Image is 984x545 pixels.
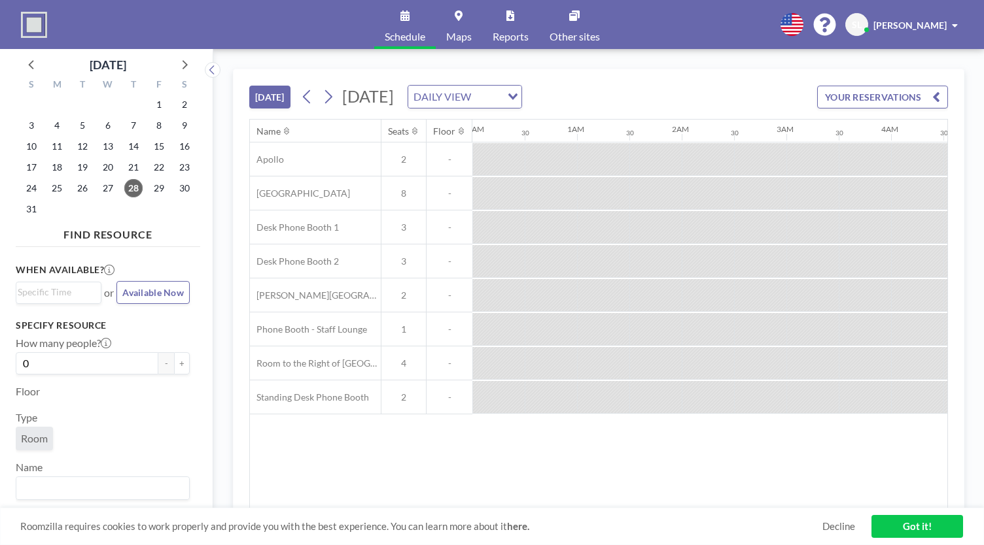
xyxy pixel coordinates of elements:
[411,88,474,105] span: DAILY VIEW
[19,77,44,94] div: S
[70,77,96,94] div: T
[44,77,70,94] div: M
[48,179,66,197] span: Monday, August 25, 2025
[21,432,48,445] span: Room
[146,77,171,94] div: F
[16,411,37,424] label: Type
[120,77,146,94] div: T
[73,116,92,135] span: Tuesday, August 5, 2025
[427,222,472,233] span: -
[150,158,168,176] span: Friday, August 22, 2025
[22,158,41,176] span: Sunday, August 17, 2025
[817,86,948,108] button: YOUR RESERVATIONS
[250,323,367,335] span: Phone Booth - Staff Lounge
[427,323,472,335] span: -
[250,289,381,301] span: [PERSON_NAME][GEOGRAPHIC_DATA]
[158,352,174,374] button: -
[381,357,426,369] span: 4
[475,88,500,105] input: Search for option
[99,179,117,197] span: Wednesday, August 27, 2025
[777,124,794,134] div: 3AM
[124,137,143,156] span: Thursday, August 14, 2025
[18,285,94,299] input: Search for option
[433,125,455,137] div: Floor
[463,124,484,134] div: 12AM
[342,86,394,106] span: [DATE]
[48,137,66,156] span: Monday, August 11, 2025
[175,95,194,114] span: Saturday, August 2, 2025
[507,520,529,532] a: here.
[22,179,41,197] span: Sunday, August 24, 2025
[427,289,472,301] span: -
[250,188,350,199] span: [GEOGRAPHIC_DATA]
[175,137,194,156] span: Saturday, August 16, 2025
[626,129,634,137] div: 30
[90,56,126,74] div: [DATE]
[388,125,409,137] div: Seats
[16,223,200,241] h4: FIND RESOURCE
[20,520,822,533] span: Roomzilla requires cookies to work properly and provide you with the best experience. You can lea...
[250,357,381,369] span: Room to the Right of [GEOGRAPHIC_DATA]
[493,31,529,42] span: Reports
[122,287,184,298] span: Available Now
[250,222,339,233] span: Desk Phone Booth 1
[171,77,197,94] div: S
[550,31,600,42] span: Other sites
[852,19,862,31] span: SL
[822,520,855,533] a: Decline
[427,256,472,267] span: -
[567,124,584,134] div: 1AM
[250,391,369,403] span: Standing Desk Phone Booth
[835,129,843,137] div: 30
[16,320,190,331] h3: Specify resource
[16,385,40,398] label: Floor
[672,124,689,134] div: 2AM
[871,515,963,538] a: Got it!
[427,391,472,403] span: -
[175,179,194,197] span: Saturday, August 30, 2025
[256,125,281,137] div: Name
[22,137,41,156] span: Sunday, August 10, 2025
[381,323,426,335] span: 1
[250,256,339,267] span: Desk Phone Booth 2
[381,222,426,233] span: 3
[873,20,947,31] span: [PERSON_NAME]
[731,129,739,137] div: 30
[124,179,143,197] span: Thursday, August 28, 2025
[881,124,898,134] div: 4AM
[96,77,121,94] div: W
[175,116,194,135] span: Saturday, August 9, 2025
[427,188,472,199] span: -
[99,158,117,176] span: Wednesday, August 20, 2025
[16,461,43,474] label: Name
[381,256,426,267] span: 3
[427,357,472,369] span: -
[99,116,117,135] span: Wednesday, August 6, 2025
[73,137,92,156] span: Tuesday, August 12, 2025
[73,179,92,197] span: Tuesday, August 26, 2025
[249,86,290,108] button: [DATE]
[174,352,190,374] button: +
[381,154,426,165] span: 2
[124,116,143,135] span: Thursday, August 7, 2025
[99,137,117,156] span: Wednesday, August 13, 2025
[116,281,190,304] button: Available Now
[175,158,194,176] span: Saturday, August 23, 2025
[104,286,114,299] span: or
[22,200,41,218] span: Sunday, August 31, 2025
[150,137,168,156] span: Friday, August 15, 2025
[22,116,41,135] span: Sunday, August 3, 2025
[48,158,66,176] span: Monday, August 18, 2025
[940,129,948,137] div: 30
[250,154,284,165] span: Apollo
[408,86,521,108] div: Search for option
[73,158,92,176] span: Tuesday, August 19, 2025
[150,95,168,114] span: Friday, August 1, 2025
[48,116,66,135] span: Monday, August 4, 2025
[124,158,143,176] span: Thursday, August 21, 2025
[21,12,47,38] img: organization-logo
[381,188,426,199] span: 8
[446,31,472,42] span: Maps
[427,154,472,165] span: -
[150,116,168,135] span: Friday, August 8, 2025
